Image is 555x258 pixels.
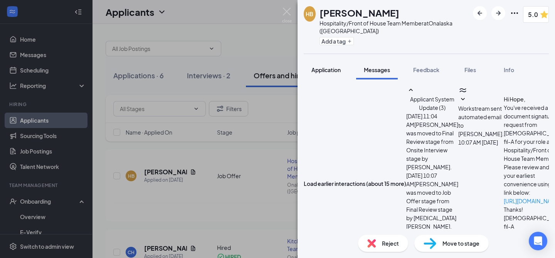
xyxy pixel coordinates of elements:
[458,95,468,104] svg: SmallChevronDown
[364,66,390,73] span: Messages
[442,239,479,248] span: Move to stage
[413,66,439,73] span: Feedback
[406,113,437,128] span: [DATE] 11:04 AM
[406,86,415,95] svg: SmallChevronUp
[528,10,538,19] span: 5.0
[473,6,487,20] button: ArrowLeftNew
[458,105,504,137] span: Workstream sent automated email to [PERSON_NAME].
[306,10,313,18] div: HB
[320,37,354,45] button: PlusAdd a tag
[458,138,498,147] span: [DATE] 10:07 AM
[410,96,454,111] span: Applicant System Update (3)
[406,172,437,187] span: [DATE] 10:07 AM
[475,8,484,18] svg: ArrowLeftNew
[320,19,469,35] div: Hospitality/Front of House Team Member at Onalaska ([GEOGRAPHIC_DATA])
[347,39,352,44] svg: Plus
[406,180,458,230] span: [PERSON_NAME] was moved to Job Offer stage from Final Review stage by [MEDICAL_DATA][PERSON_NAME].
[320,6,399,19] h1: [PERSON_NAME]
[311,66,341,73] span: Application
[406,86,458,112] button: SmallChevronUpApplicant System Update (3)
[491,6,505,20] button: ArrowRight
[406,121,458,170] span: [PERSON_NAME] was moved to Final Review stage from Onsite Interview stage by [PERSON_NAME].
[529,232,547,250] div: Open Intercom Messenger
[382,239,399,248] span: Reject
[304,179,406,188] button: Load earlier interactions (about 15 more)
[494,8,503,18] svg: ArrowRight
[504,66,514,73] span: Info
[458,86,468,95] svg: WorkstreamLogo
[464,66,476,73] span: Files
[510,8,519,18] svg: Ellipses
